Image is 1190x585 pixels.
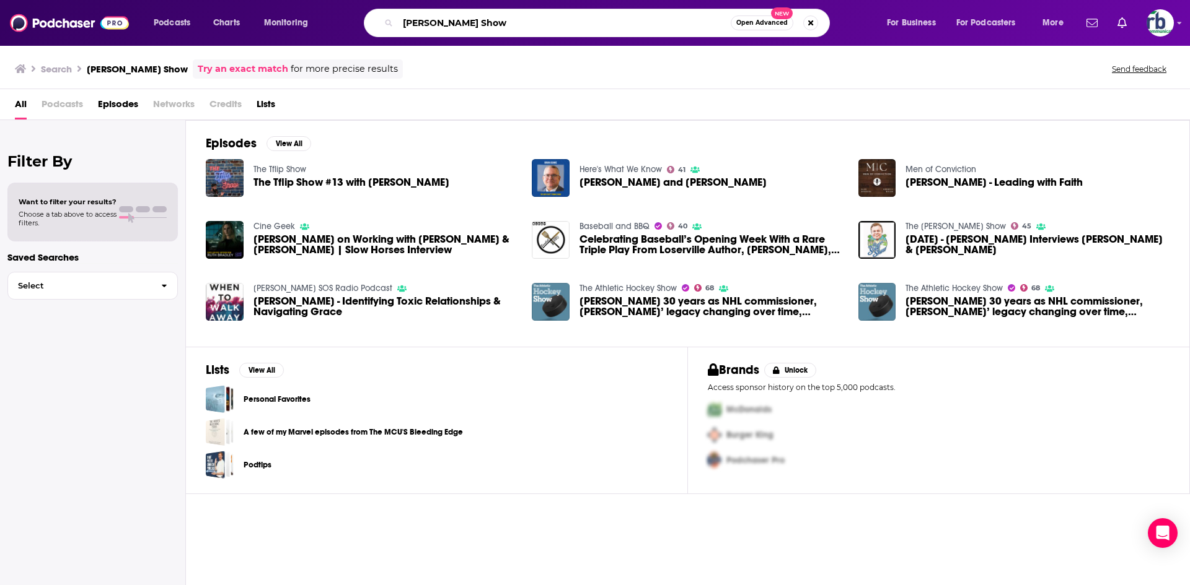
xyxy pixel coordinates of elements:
[253,177,449,188] span: The Tflip Show #13 with [PERSON_NAME]
[244,425,463,439] a: A few of my Marvel episodes from The MCU'S Bleeding Edge
[580,234,844,255] a: Celebrating Baseball’s Opening Week With a Rare Triple Play From Loserville Author, Clayton Truto...
[206,221,244,259] a: Ruth Bradley on Working with Gary Oldman & Kristin Scott Thomas | Slow Horses Interview
[1042,14,1064,32] span: More
[19,210,117,227] span: Choose a tab above to access filters.
[580,221,650,232] a: Baseball and BBQ
[906,296,1170,317] span: [PERSON_NAME] 30 years as NHL commissioner, [PERSON_NAME]’ legacy changing over time, [PERSON_NAM...
[580,177,767,188] span: [PERSON_NAME] and [PERSON_NAME]
[253,164,306,175] a: The Tflip Show
[1022,223,1031,229] span: 45
[98,94,138,119] a: Episodes
[731,15,793,30] button: Open AdvancedNew
[255,13,324,33] button: open menu
[708,383,1170,392] p: Access sponsor history on the top 5,000 podcasts.
[257,94,275,119] a: Lists
[906,234,1170,255] span: [DATE] - [PERSON_NAME] Interviews [PERSON_NAME] & [PERSON_NAME]
[726,455,785,466] span: Podchaser Pro
[7,251,178,263] p: Saved Searches
[580,234,844,255] span: Celebrating Baseball’s Opening Week With a Rare Triple Play From Loserville Author, [PERSON_NAME]...
[253,283,392,293] a: Scott Herrold's SOS Radio Podcast
[244,392,311,406] a: Personal Favorites
[580,177,767,188] a: Brian Adams and Gary Scott Thomas
[291,62,398,76] span: for more precise results
[398,13,731,33] input: Search podcasts, credits, & more...
[1147,9,1174,37] img: User Profile
[198,62,288,76] a: Try an exact match
[145,13,206,33] button: open menu
[858,221,896,259] img: 11/10/21 - Bob Lepine Interviews Gary Thomas & Deborah Fileta
[906,221,1006,232] a: The Pastor Scott Show
[948,13,1034,33] button: open menu
[705,285,714,291] span: 68
[206,283,244,321] a: Gary Thomas - Identifying Toxic Relationships & Navigating Grace
[15,94,27,119] span: All
[264,14,308,32] span: Monitoring
[206,451,234,479] a: Podtips
[580,296,844,317] span: [PERSON_NAME] 30 years as NHL commissioner, [PERSON_NAME]’ legacy changing over time, [PERSON_NAM...
[858,159,896,197] img: Gary Scott Thomas - Leading with Faith
[887,14,936,32] span: For Business
[703,397,726,422] img: First Pro Logo
[906,296,1170,317] a: Gary Bettman’s 30 years as NHL commissioner, Scott Stevens’ legacy changing over time, Patrick Ka...
[580,296,844,317] a: Gary Bettman’s 30 years as NHL commissioner, Scott Stevens’ legacy changing over time, Patrick Ka...
[1113,12,1132,33] a: Show notifications dropdown
[1147,9,1174,37] span: Logged in as johannarb
[532,159,570,197] img: Brian Adams and Gary Scott Thomas
[878,13,951,33] button: open menu
[858,283,896,321] img: Gary Bettman’s 30 years as NHL commissioner, Scott Stevens’ legacy changing over time, Patrick Ka...
[253,177,449,188] a: The Tflip Show #13 with Gary Scott-Thomas
[956,14,1016,32] span: For Podcasters
[678,223,687,229] span: 40
[580,283,677,293] a: The Athletic Hockey Show
[239,363,284,378] button: View All
[694,284,714,292] a: 68
[206,362,284,378] a: ListsView All
[209,94,242,119] span: Credits
[1108,64,1170,74] button: Send feedback
[267,136,311,151] button: View All
[206,385,234,413] a: Personal Favorites
[42,94,83,119] span: Podcasts
[87,63,188,75] h3: [PERSON_NAME] Show
[206,136,311,151] a: EpisodesView All
[154,14,190,32] span: Podcasts
[206,362,229,378] h2: Lists
[667,166,685,173] a: 41
[1011,222,1031,230] a: 45
[708,362,759,378] h2: Brands
[764,363,817,378] button: Unlock
[213,14,240,32] span: Charts
[532,221,570,259] a: Celebrating Baseball’s Opening Week With a Rare Triple Play From Loserville Author, Clayton Truto...
[532,283,570,321] img: Gary Bettman’s 30 years as NHL commissioner, Scott Stevens’ legacy changing over time, Patrick Ka...
[7,152,178,170] h2: Filter By
[726,404,772,415] span: McDonalds
[10,11,129,35] a: Podchaser - Follow, Share and Rate Podcasts
[376,9,842,37] div: Search podcasts, credits, & more...
[1031,285,1040,291] span: 68
[580,164,662,175] a: Here's What We Know
[667,222,687,230] a: 40
[906,283,1003,293] a: The Athletic Hockey Show
[906,164,976,175] a: Men of Conviction
[1147,9,1174,37] button: Show profile menu
[206,418,234,446] a: A few of my Marvel episodes from The MCU'S Bleeding Edge
[1082,12,1103,33] a: Show notifications dropdown
[253,296,518,317] a: Gary Thomas - Identifying Toxic Relationships & Navigating Grace
[1020,284,1040,292] a: 68
[8,282,151,290] span: Select
[736,20,788,26] span: Open Advanced
[253,221,295,232] a: Cine Geek
[906,234,1170,255] a: 11/10/21 - Bob Lepine Interviews Gary Thomas & Deborah Fileta
[703,422,726,448] img: Second Pro Logo
[19,197,117,206] span: Want to filter your results?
